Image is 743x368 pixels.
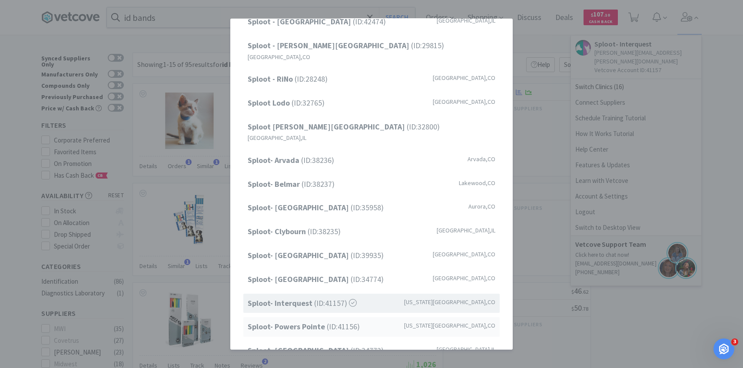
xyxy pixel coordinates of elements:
[437,16,495,25] span: [GEOGRAPHIC_DATA] , IL
[248,250,351,260] strong: Sploot- [GEOGRAPHIC_DATA]
[248,321,360,333] span: (ID: 41156 )
[468,202,495,211] span: Aurora , CO
[248,154,334,167] span: (ID: 38236 )
[248,40,411,50] strong: Sploot - [PERSON_NAME][GEOGRAPHIC_DATA]
[248,225,341,238] span: (ID: 38235 )
[731,338,738,345] span: 3
[404,321,495,330] span: [US_STATE][GEOGRAPHIC_DATA] , CO
[433,73,495,83] span: [GEOGRAPHIC_DATA] , CO
[248,52,310,62] span: [GEOGRAPHIC_DATA] , CO
[248,298,314,308] strong: Sploot- Interquest
[248,322,327,332] strong: Sploot- Powers Pointe
[248,16,386,28] span: (ID: 42474 )
[248,74,295,84] strong: Sploot - RiNo
[248,17,353,27] strong: Sploot - [GEOGRAPHIC_DATA]
[248,178,335,190] span: (ID: 38237 )
[248,97,325,109] span: (ID: 32765 )
[248,274,351,284] strong: Sploot- [GEOGRAPHIC_DATA]
[248,133,306,143] span: [GEOGRAPHIC_DATA] , IL
[713,338,734,359] iframe: Intercom live chat
[248,249,384,262] span: (ID: 39935 )
[248,121,407,131] strong: Sploot [PERSON_NAME][GEOGRAPHIC_DATA]
[248,226,308,236] strong: Sploot- Clybourn
[248,273,384,286] span: (ID: 34774 )
[248,202,351,212] strong: Sploot- [GEOGRAPHIC_DATA]
[433,249,495,259] span: [GEOGRAPHIC_DATA] , CO
[248,345,351,355] strong: Sploot- [GEOGRAPHIC_DATA]
[437,345,495,354] span: [GEOGRAPHIC_DATA] , IL
[248,155,301,165] strong: Sploot- Arvada
[248,297,357,309] span: (ID: 41157 )
[433,97,495,106] span: [GEOGRAPHIC_DATA] , CO
[248,98,292,108] strong: Sploot Lodo
[248,73,328,86] span: (ID: 28248 )
[248,345,384,357] span: (ID: 34773 )
[248,120,440,133] span: (ID: 32800 )
[404,297,495,306] span: [US_STATE][GEOGRAPHIC_DATA] , CO
[437,225,495,235] span: [GEOGRAPHIC_DATA] , IL
[248,179,302,189] strong: Sploot- Belmar
[468,154,495,164] span: Arvada , CO
[248,40,444,52] span: (ID: 29815 )
[459,178,495,187] span: Lakewood , CO
[433,273,495,283] span: [GEOGRAPHIC_DATA] , CO
[248,202,384,214] span: (ID: 35958 )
